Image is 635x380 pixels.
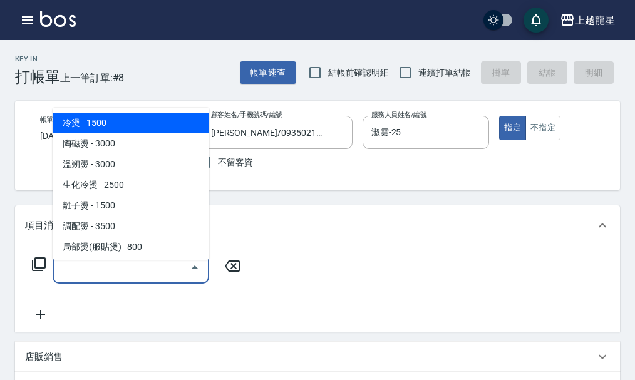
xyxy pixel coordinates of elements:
button: 帳單速查 [240,61,296,85]
label: 顧客姓名/手機號碼/編號 [211,110,282,120]
button: Close [185,257,205,277]
button: 不指定 [525,116,560,140]
button: 指定 [499,116,526,140]
input: YYYY/MM/DD hh:mm [40,126,140,146]
span: 結帳前確認明細 [328,66,390,80]
h2: Key In [15,55,60,63]
h3: 打帳單 [15,68,60,86]
span: 生化冷燙 - 2500 [53,175,209,195]
button: save [524,8,549,33]
label: 服務人員姓名/編號 [371,110,426,120]
span: 離子燙 - 1500 [53,195,209,216]
span: 連續打單結帳 [418,66,471,80]
span: 上一筆訂單:#8 [60,70,125,86]
div: 上越龍星 [575,13,615,28]
img: Logo [40,11,76,27]
span: 局部燙(服貼燙) - 800 [53,237,209,257]
button: 上越龍星 [555,8,620,33]
span: 溫朔燙 - 3000 [53,154,209,175]
span: 陶磁燙 - 3000 [53,133,209,154]
p: 店販銷售 [25,351,63,364]
p: 項目消費 [25,219,63,232]
label: 帳單日期 [40,115,66,125]
div: 項目消費 [15,205,620,245]
span: 不留客資 [218,156,253,169]
span: 調配燙 - 3500 [53,216,209,237]
div: 店販銷售 [15,342,620,372]
span: 剪髮 - 600 [53,257,209,278]
span: 冷燙 - 1500 [53,113,209,133]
